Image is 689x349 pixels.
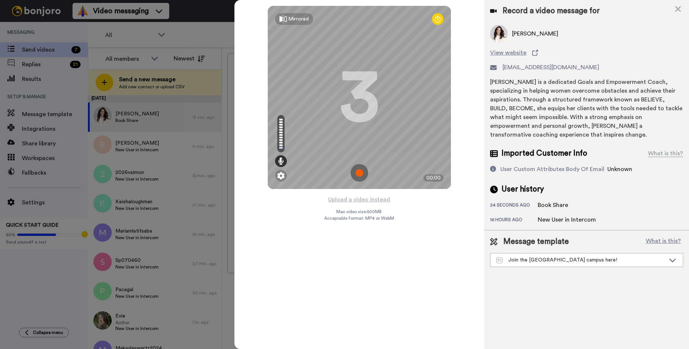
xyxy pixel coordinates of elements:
span: Imported Customer Info [501,148,587,159]
div: What is this? [648,149,683,158]
span: View website [490,48,526,57]
div: [PERSON_NAME] is a dedicated Goals and Empowerment Coach, specializing in helping women overcome ... [490,78,683,139]
a: View website [490,48,683,57]
span: Max video size: 500 MB [337,209,382,215]
span: Acceptable format: MP4 or WebM [324,215,394,221]
div: Join the [GEOGRAPHIC_DATA] campus here! [496,256,665,264]
div: 24 seconds ago [490,202,538,209]
div: 3 [339,70,379,125]
div: 16 hours ago [490,217,538,224]
div: Book Share [538,201,574,209]
span: User history [501,184,544,195]
span: Unknown [607,166,632,172]
div: New User in Intercom [538,215,596,224]
button: Upload a video instead [326,195,392,204]
img: Message-temps.svg [496,257,503,263]
span: Message template [503,236,569,247]
span: [EMAIL_ADDRESS][DOMAIN_NAME] [503,63,599,72]
img: ic_gear.svg [277,172,285,179]
img: ic_record_start.svg [351,164,368,182]
button: What is this? [644,236,683,247]
div: User Custom Attributes Body Of Email [500,165,604,174]
div: 00:00 [423,174,444,182]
